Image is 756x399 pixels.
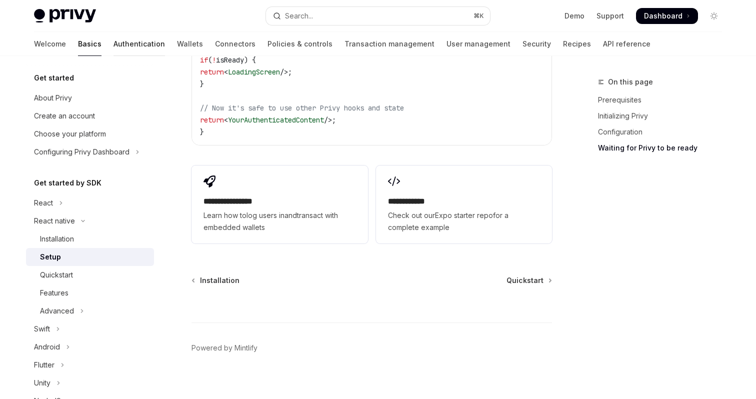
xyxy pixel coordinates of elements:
[200,103,404,112] span: // Now it's safe to use other Privy hooks and state
[224,67,228,76] span: <
[200,127,204,136] span: }
[26,212,154,230] button: Toggle React native section
[324,115,332,124] span: />
[563,32,591,56] a: Recipes
[598,108,730,124] a: Initializing Privy
[26,248,154,266] a: Setup
[246,211,284,219] a: log users in
[598,124,730,140] a: Configuration
[200,79,204,88] span: }
[34,323,50,335] div: Swift
[344,32,434,56] a: Transaction management
[435,211,493,219] a: Expo starter repo
[288,67,292,76] span: ;
[506,275,543,285] span: Quickstart
[706,8,722,24] button: Toggle dark mode
[215,32,255,56] a: Connectors
[26,302,154,320] button: Toggle Advanced section
[332,115,336,124] span: ;
[34,110,95,122] div: Create an account
[26,320,154,338] button: Toggle Swift section
[506,275,551,285] a: Quickstart
[26,266,154,284] a: Quickstart
[280,67,288,76] span: />
[473,12,484,20] span: ⌘ K
[40,305,74,317] div: Advanced
[200,67,224,76] span: return
[113,32,165,56] a: Authentication
[596,11,624,21] a: Support
[26,374,154,392] button: Toggle Unity section
[224,115,228,124] span: <
[34,128,106,140] div: Choose your platform
[34,72,74,84] h5: Get started
[598,92,730,108] a: Prerequisites
[177,32,203,56] a: Wallets
[26,194,154,212] button: Toggle React section
[200,55,208,64] span: if
[267,32,332,56] a: Policies & controls
[191,343,257,353] a: Powered by Mintlify
[200,275,239,285] span: Installation
[598,140,730,156] a: Waiting for Privy to be ready
[26,338,154,356] button: Toggle Android section
[34,377,50,389] div: Unity
[228,67,280,76] span: LoadingScreen
[34,32,66,56] a: Welcome
[40,233,74,245] div: Installation
[34,177,101,189] h5: Get started by SDK
[266,7,490,25] button: Open search
[200,115,224,124] span: return
[26,89,154,107] a: About Privy
[564,11,584,21] a: Demo
[78,32,101,56] a: Basics
[26,230,154,248] a: Installation
[40,287,68,299] div: Features
[522,32,551,56] a: Security
[244,55,256,64] span: ) {
[34,341,60,353] div: Android
[40,269,73,281] div: Quickstart
[34,92,72,104] div: About Privy
[40,251,61,263] div: Setup
[34,215,75,227] div: React native
[34,197,53,209] div: React
[636,8,698,24] a: Dashboard
[34,359,54,371] div: Flutter
[34,9,96,23] img: light logo
[603,32,650,56] a: API reference
[608,76,653,88] span: On this page
[212,55,216,64] span: !
[34,146,129,158] div: Configuring Privy Dashboard
[203,209,355,233] span: Learn how to and
[26,125,154,143] a: Choose your platform
[446,32,510,56] a: User management
[192,275,239,285] a: Installation
[26,107,154,125] a: Create an account
[376,165,552,243] a: **** **** **Check out ourExpo starter repofor a complete example
[26,143,154,161] button: Toggle Configuring Privy Dashboard section
[228,115,324,124] span: YourAuthenticatedContent
[191,165,367,243] a: **** **** **** *Learn how tolog users inandtransact with embedded wallets
[285,10,313,22] div: Search...
[208,55,212,64] span: (
[26,356,154,374] button: Toggle Flutter section
[388,209,540,233] span: Check out our for a complete example
[216,55,244,64] span: isReady
[26,284,154,302] a: Features
[644,11,682,21] span: Dashboard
